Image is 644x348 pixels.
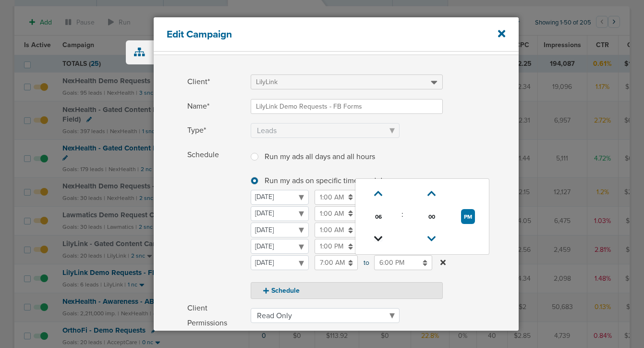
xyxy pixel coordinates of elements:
span: to [364,255,368,270]
a: Decrement Minute [423,232,440,247]
span: Client Permissions [187,301,245,331]
span: Pick Hour [371,210,386,224]
td: : [398,205,407,224]
input: to [315,206,358,221]
input: to 06:00PM [374,255,432,270]
button: to 06:00PM [438,255,448,270]
input: to [315,223,358,237]
span: LilyLink [256,78,278,86]
span: Run my ads on specific times and days [265,176,393,186]
button: Schedule Run my ads all days and all hours Run my ads on specific times and days to to to to to 0... [251,282,443,299]
select: Type* [251,123,400,138]
a: Increment Minute [423,186,440,201]
input: Name* [251,99,443,114]
input: to [315,190,358,205]
select: Client Permissions [251,308,400,323]
span: Type* [187,123,245,138]
a: Increment Hour [370,186,387,201]
input: to 06:00PM [315,255,358,270]
button: to 06:00 [461,209,475,224]
span: Client* [187,75,245,89]
span: Pick Minute [425,210,439,224]
select: to [251,206,309,221]
a: Decrement Hour [370,232,387,247]
select: to [251,190,309,205]
select: to [251,239,309,254]
select: to [251,223,309,237]
span: Schedule [187,148,245,299]
h4: Edit Campaign [167,28,472,40]
input: to [315,239,358,254]
span: Name* [187,99,245,114]
span: Run my ads all days and all hours [265,152,375,162]
select: to 06:00PM [251,255,309,270]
